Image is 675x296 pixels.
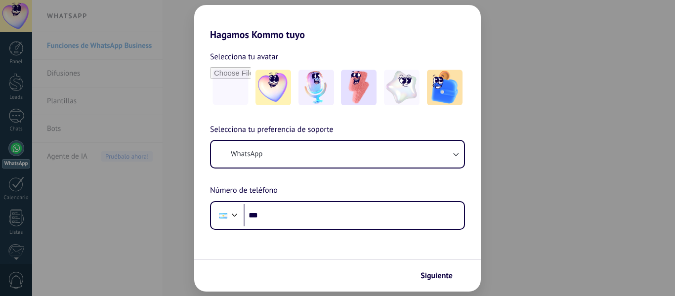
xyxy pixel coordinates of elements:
img: -1.jpeg [255,70,291,105]
img: -3.jpeg [341,70,377,105]
img: -4.jpeg [384,70,420,105]
span: WhatsApp [231,149,262,159]
span: Selecciona tu avatar [210,50,278,63]
span: Siguiente [421,272,453,279]
div: Argentina: + 54 [214,205,233,226]
span: Selecciona tu preferencia de soporte [210,124,334,136]
button: WhatsApp [211,141,464,168]
span: Número de teléfono [210,184,278,197]
h2: Hagamos Kommo tuyo [194,5,481,41]
img: -5.jpeg [427,70,463,105]
img: -2.jpeg [298,70,334,105]
button: Siguiente [416,267,466,284]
